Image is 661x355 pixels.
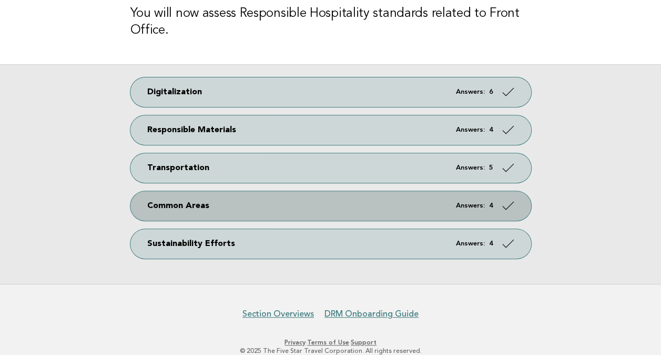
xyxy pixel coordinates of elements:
[489,240,493,247] strong: 4
[456,202,485,209] em: Answers:
[456,88,485,95] em: Answers:
[456,240,485,247] em: Answers:
[489,202,493,209] strong: 4
[130,5,531,39] h3: You will now assess Responsible Hospitality standards related to Front Office.
[456,164,485,171] em: Answers:
[489,88,493,95] strong: 6
[324,309,419,319] a: DRM Onboarding Guide
[130,229,531,259] a: Sustainability Efforts Answers: 4
[456,126,485,133] em: Answers:
[130,77,531,107] a: Digitalization Answers: 6
[130,115,531,145] a: Responsible Materials Answers: 4
[489,164,493,171] strong: 5
[489,126,493,133] strong: 4
[351,339,377,346] a: Support
[242,309,314,319] a: Section Overviews
[307,339,349,346] a: Terms of Use
[15,338,646,347] p: · ·
[284,339,306,346] a: Privacy
[15,347,646,355] p: © 2025 The Five Star Travel Corporation. All rights reserved.
[130,191,531,221] a: Common Areas Answers: 4
[130,153,531,183] a: Transportation Answers: 5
